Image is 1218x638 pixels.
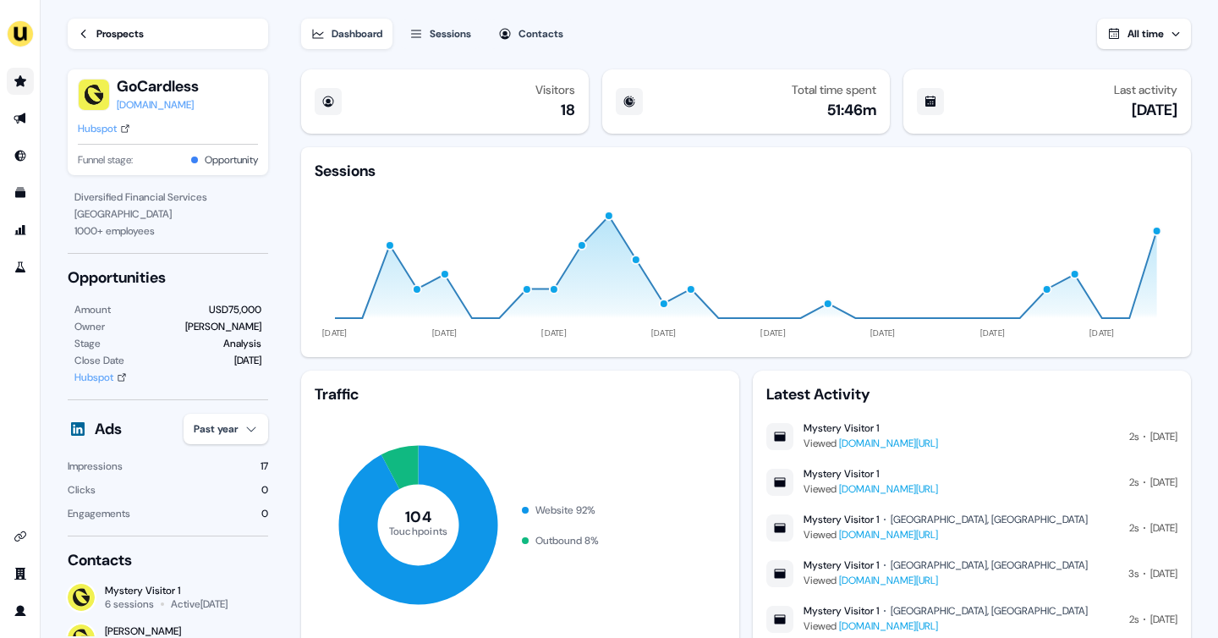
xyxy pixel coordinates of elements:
div: USD75,000 [209,301,261,318]
a: Hubspot [74,369,127,386]
div: 51:46m [827,100,876,120]
div: Dashboard [332,25,382,42]
div: 2s [1129,520,1138,536]
div: 2s [1129,611,1138,628]
div: Total time spent [792,83,876,96]
div: Traffic [315,384,726,404]
div: Sessions [430,25,471,42]
div: Ads [95,419,122,439]
div: [PERSON_NAME] [105,624,227,638]
div: Latest Activity [766,384,1177,404]
div: Hubspot [78,120,117,137]
div: Owner [74,318,105,335]
button: Past year [184,414,268,444]
div: [DATE] [234,352,261,369]
div: Active [DATE] [171,597,228,611]
a: [DOMAIN_NAME] [117,96,199,113]
a: Go to profile [7,597,34,624]
a: [DOMAIN_NAME][URL] [839,482,938,496]
div: Opportunities [68,267,268,288]
div: 0 [261,505,268,522]
div: [DATE] [1150,565,1177,582]
a: Go to experiments [7,254,34,281]
div: [DATE] [1150,428,1177,445]
div: 2s [1129,428,1138,445]
a: [DOMAIN_NAME][URL] [839,528,938,542]
a: Go to Inbound [7,142,34,169]
div: 17 [261,458,268,475]
div: [GEOGRAPHIC_DATA], [GEOGRAPHIC_DATA] [891,513,1088,526]
div: Hubspot [74,369,113,386]
div: 1000 + employees [74,223,261,239]
a: Go to templates [7,179,34,206]
div: Mystery Visitor 1 [804,558,879,572]
div: [DATE] [1150,611,1177,628]
div: Close Date [74,352,124,369]
div: 3s [1128,565,1138,582]
div: Website 92 % [535,502,595,519]
div: Viewed [804,618,1088,635]
tspan: [DATE] [1089,327,1115,338]
div: [DATE] [1150,520,1177,536]
div: Amount [74,301,111,318]
button: Sessions [399,19,481,49]
div: Stage [74,335,101,352]
tspan: [DATE] [651,327,677,338]
tspan: [DATE] [870,327,896,338]
a: Hubspot [78,120,130,137]
button: GoCardless [117,76,199,96]
tspan: 104 [406,507,432,527]
div: Analysis [223,335,261,352]
tspan: [DATE] [323,327,348,338]
a: Go to prospects [7,68,34,95]
div: [GEOGRAPHIC_DATA] [74,206,261,223]
div: Viewed [804,526,1088,543]
button: Contacts [488,19,573,49]
a: [DOMAIN_NAME][URL] [839,437,938,450]
a: [DOMAIN_NAME][URL] [839,574,938,587]
button: Dashboard [301,19,392,49]
tspan: [DATE] [980,327,1006,338]
a: Prospects [68,19,268,49]
div: Contacts [518,25,563,42]
button: All time [1097,19,1191,49]
div: [GEOGRAPHIC_DATA], [GEOGRAPHIC_DATA] [891,604,1088,618]
div: [DATE] [1150,474,1177,491]
a: Go to team [7,560,34,587]
div: 0 [261,481,268,498]
div: Mystery Visitor 1 [804,421,879,435]
div: Sessions [315,161,376,181]
div: Visitors [535,83,575,96]
tspan: Touchpoints [389,524,448,537]
div: 18 [561,100,575,120]
div: [PERSON_NAME] [185,318,261,335]
div: 6 sessions [105,597,154,611]
tspan: [DATE] [542,327,568,338]
div: Mystery Visitor 1 [804,467,879,481]
span: All time [1127,27,1164,41]
div: Clicks [68,481,96,498]
div: Viewed [804,481,938,498]
a: [DOMAIN_NAME][URL] [839,619,938,633]
div: Viewed [804,572,1088,589]
a: Go to outbound experience [7,105,34,132]
div: Contacts [68,550,268,570]
div: [GEOGRAPHIC_DATA], [GEOGRAPHIC_DATA] [891,558,1088,572]
span: Funnel stage: [78,151,133,168]
tspan: [DATE] [761,327,787,338]
div: Mystery Visitor 1 [105,584,228,597]
div: Engagements [68,505,130,522]
div: Prospects [96,25,144,42]
a: Go to attribution [7,217,34,244]
button: Opportunity [205,151,258,168]
div: Outbound 8 % [535,532,599,549]
a: Go to integrations [7,523,34,550]
div: Diversified Financial Services [74,189,261,206]
div: Mystery Visitor 1 [804,604,879,618]
div: [DATE] [1132,100,1177,120]
div: Viewed [804,435,938,452]
tspan: [DATE] [432,327,458,338]
div: Impressions [68,458,123,475]
div: 2s [1129,474,1138,491]
div: Last activity [1114,83,1177,96]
